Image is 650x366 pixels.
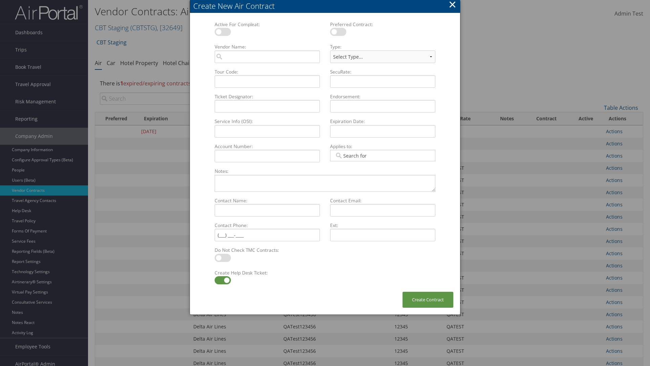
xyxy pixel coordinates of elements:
[327,21,438,28] label: Preferred Contract:
[215,150,320,162] input: Account Number:
[403,292,453,308] button: Create Contract
[330,100,435,113] input: Endorsement:
[212,43,323,50] label: Vendor Name:
[212,168,438,175] label: Notes:
[330,229,435,241] input: Ext:
[327,143,438,150] label: Applies to:
[215,75,320,88] input: Tour Code:
[212,222,323,229] label: Contact Phone:
[327,222,438,229] label: Ext:
[212,21,323,28] label: Active For Compleat:
[212,269,323,276] label: Create Help Desk Ticket:
[327,93,438,100] label: Endorsement:
[327,68,438,75] label: SecuRate:
[212,68,323,75] label: Tour Code:
[212,197,323,204] label: Contact Name:
[330,75,435,88] input: SecuRate:
[327,197,438,204] label: Contact Email:
[330,50,435,63] select: Type:
[212,118,323,125] label: Service Info (OSI):
[215,175,435,192] textarea: Notes:
[334,152,372,159] input: Applies to:
[212,143,323,150] label: Account Number:
[215,50,320,63] input: Vendor Name:
[330,125,435,138] input: Expiration Date:
[215,229,320,241] input: Contact Phone:
[212,93,323,100] label: Ticket Designator:
[327,43,438,50] label: Type:
[215,204,320,217] input: Contact Name:
[193,1,460,11] div: Create New Air Contract
[212,247,323,253] label: Do Not Check TMC Contracts:
[215,125,320,138] input: Service Info (OSI):
[327,118,438,125] label: Expiration Date:
[215,100,320,113] input: Ticket Designator:
[330,204,435,217] input: Contact Email:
